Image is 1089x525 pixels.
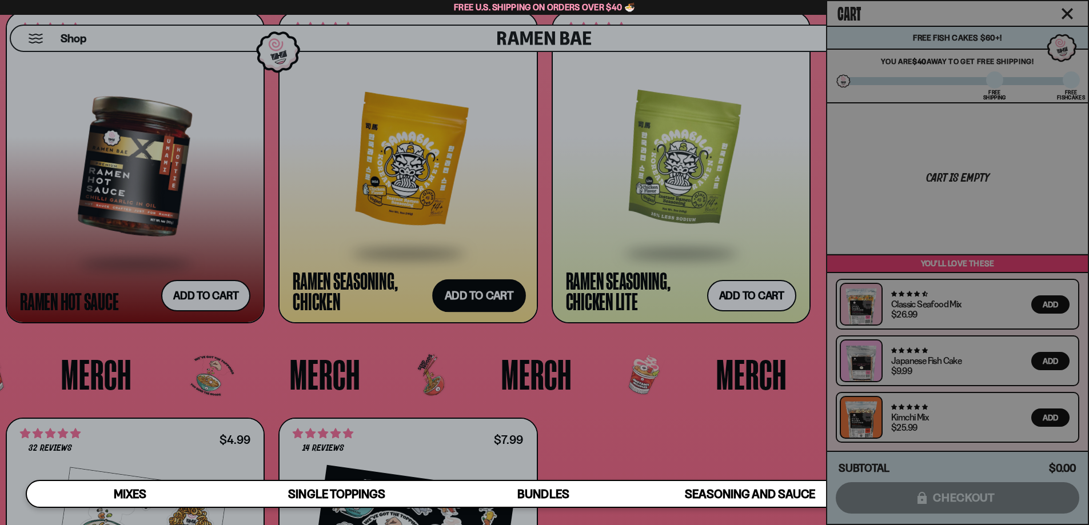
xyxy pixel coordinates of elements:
a: Bundles [440,481,647,507]
span: Seasoning and Sauce [685,487,815,501]
span: Single Toppings [288,487,385,501]
span: Mixes [114,487,146,501]
a: Single Toppings [233,481,440,507]
span: Free U.S. Shipping on Orders over $40 🍜 [454,2,635,13]
span: Bundles [517,487,569,501]
a: Mixes [27,481,233,507]
a: Seasoning and Sauce [647,481,853,507]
